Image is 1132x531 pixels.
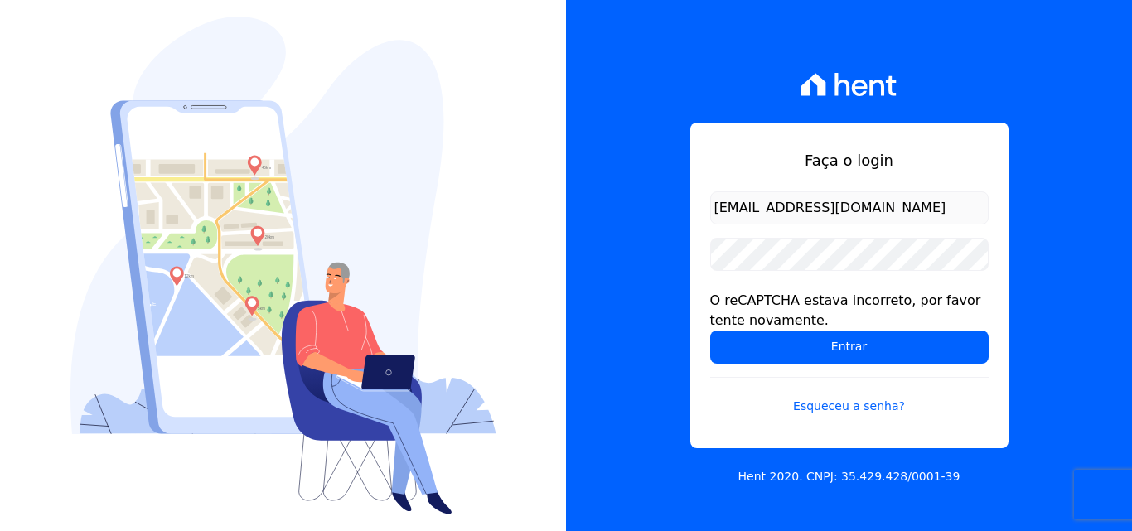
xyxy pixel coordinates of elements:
img: Login [70,17,496,514]
h1: Faça o login [710,149,989,171]
input: Entrar [710,331,989,364]
input: Email [710,191,989,224]
p: Hent 2020. CNPJ: 35.429.428/0001-39 [738,468,960,485]
div: O reCAPTCHA estava incorreto, por favor tente novamente. [710,291,989,331]
a: Esqueceu a senha? [710,377,989,415]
